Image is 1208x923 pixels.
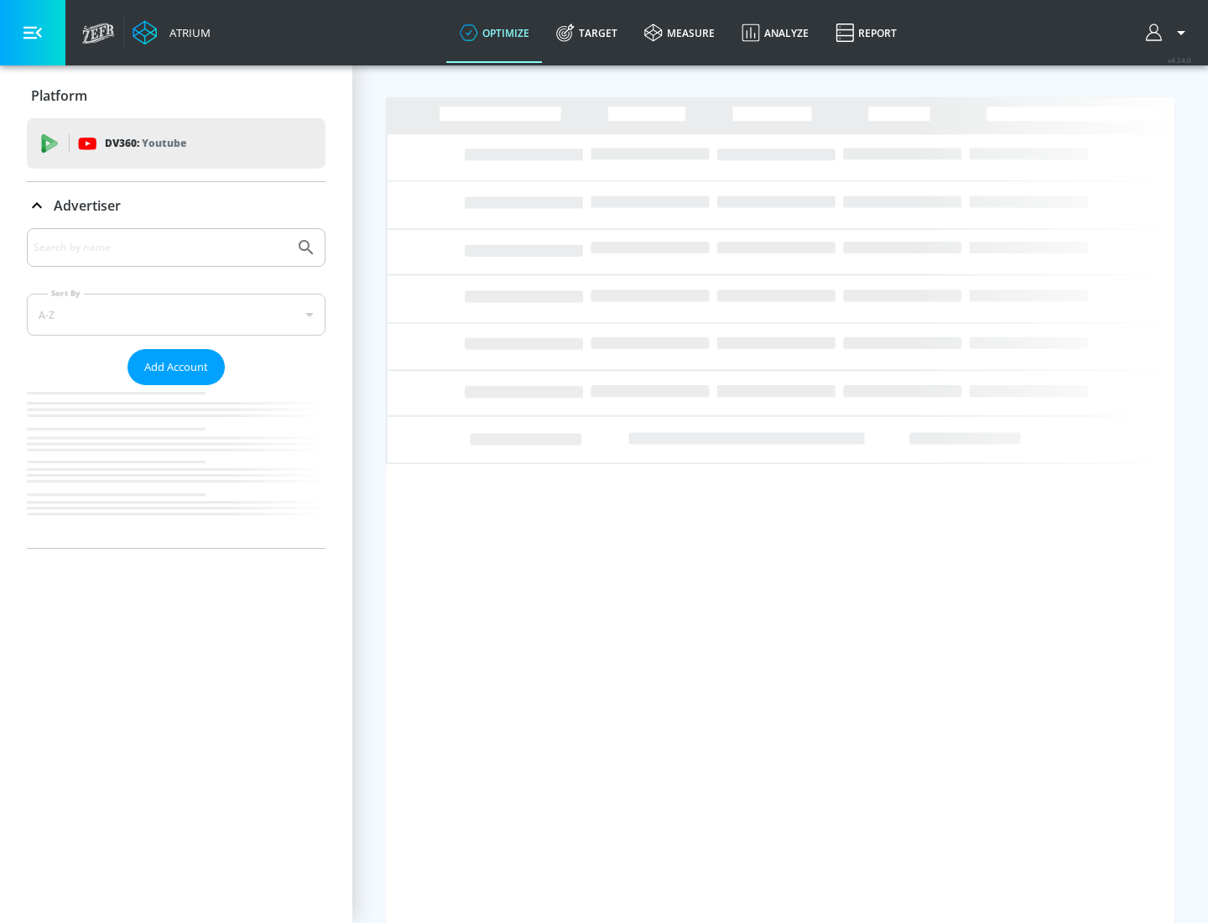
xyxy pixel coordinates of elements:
[133,20,211,45] a: Atrium
[105,134,186,153] p: DV360:
[27,118,325,169] div: DV360: Youtube
[163,25,211,40] div: Atrium
[27,228,325,548] div: Advertiser
[144,357,208,377] span: Add Account
[128,349,225,385] button: Add Account
[34,237,288,258] input: Search by name
[27,72,325,119] div: Platform
[822,3,910,63] a: Report
[1168,55,1191,65] span: v 4.24.0
[27,385,325,548] nav: list of Advertiser
[48,288,84,299] label: Sort By
[54,196,121,215] p: Advertiser
[543,3,631,63] a: Target
[31,86,87,105] p: Platform
[446,3,543,63] a: optimize
[631,3,728,63] a: measure
[728,3,822,63] a: Analyze
[27,294,325,336] div: A-Z
[27,182,325,229] div: Advertiser
[142,134,186,152] p: Youtube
